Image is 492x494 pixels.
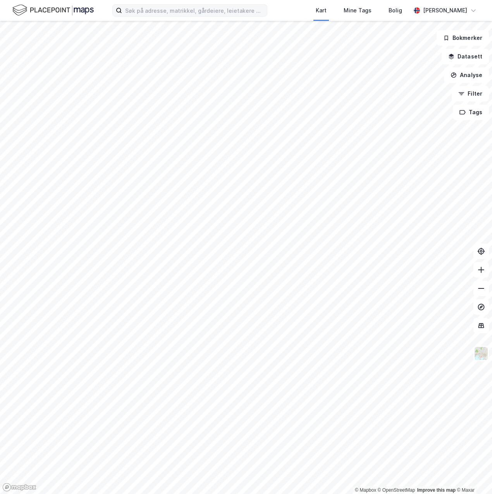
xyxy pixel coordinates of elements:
div: [PERSON_NAME] [423,6,467,15]
img: logo.f888ab2527a4732fd821a326f86c7f29.svg [12,3,94,17]
div: Mine Tags [344,6,372,15]
div: Kart [316,6,327,15]
input: Søk på adresse, matrikkel, gårdeiere, leietakere eller personer [122,5,267,16]
iframe: Chat Widget [453,457,492,494]
div: Bolig [389,6,402,15]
